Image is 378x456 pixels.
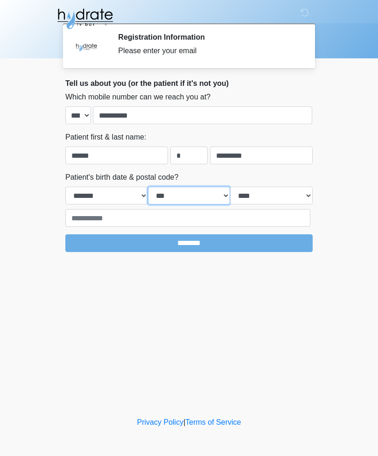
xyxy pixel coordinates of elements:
[72,33,100,61] img: Agent Avatar
[137,418,184,426] a: Privacy Policy
[183,418,185,426] a: |
[65,79,313,88] h2: Tell us about you (or the patient if it's not you)
[65,91,210,103] label: Which mobile number can we reach you at?
[65,172,178,183] label: Patient's birth date & postal code?
[118,45,299,56] div: Please enter your email
[65,132,146,143] label: Patient first & last name:
[185,418,241,426] a: Terms of Service
[56,7,114,30] img: Hydrate IV Bar - Fort Collins Logo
